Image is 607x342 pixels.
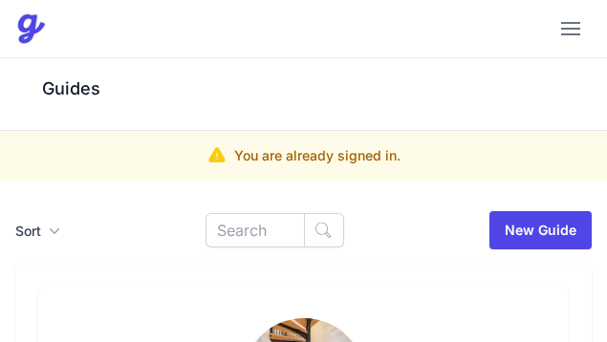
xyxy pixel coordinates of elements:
[38,77,607,100] h3: Guides
[489,211,592,249] a: New Guide
[15,222,60,241] button: Sort
[234,146,401,165] p: You are already signed in.
[15,13,46,44] img: Your Company
[206,213,305,247] input: Search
